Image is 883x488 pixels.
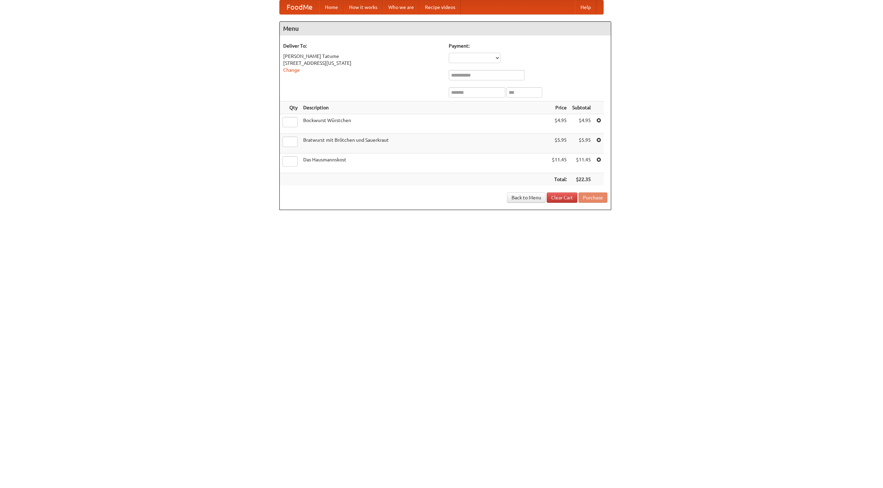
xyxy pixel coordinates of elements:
[569,153,594,173] td: $11.45
[283,60,442,67] div: [STREET_ADDRESS][US_STATE]
[283,67,300,73] a: Change
[569,173,594,186] th: $22.35
[578,192,607,203] button: Purchase
[549,114,569,134] td: $4.95
[569,114,594,134] td: $4.95
[419,0,461,14] a: Recipe videos
[383,0,419,14] a: Who we are
[280,22,611,36] h4: Menu
[300,114,549,134] td: Bockwurst Würstchen
[549,153,569,173] td: $11.45
[547,192,577,203] a: Clear Cart
[569,134,594,153] td: $5.95
[280,0,319,14] a: FoodMe
[569,101,594,114] th: Subtotal
[449,42,607,49] h5: Payment:
[283,53,442,60] div: [PERSON_NAME] Tatume
[280,101,300,114] th: Qty
[575,0,596,14] a: Help
[319,0,344,14] a: Home
[549,101,569,114] th: Price
[549,134,569,153] td: $5.95
[549,173,569,186] th: Total:
[507,192,546,203] a: Back to Menu
[300,153,549,173] td: Das Hausmannskost
[283,42,442,49] h5: Deliver To:
[344,0,383,14] a: How it works
[300,101,549,114] th: Description
[300,134,549,153] td: Bratwurst mit Brötchen und Sauerkraut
